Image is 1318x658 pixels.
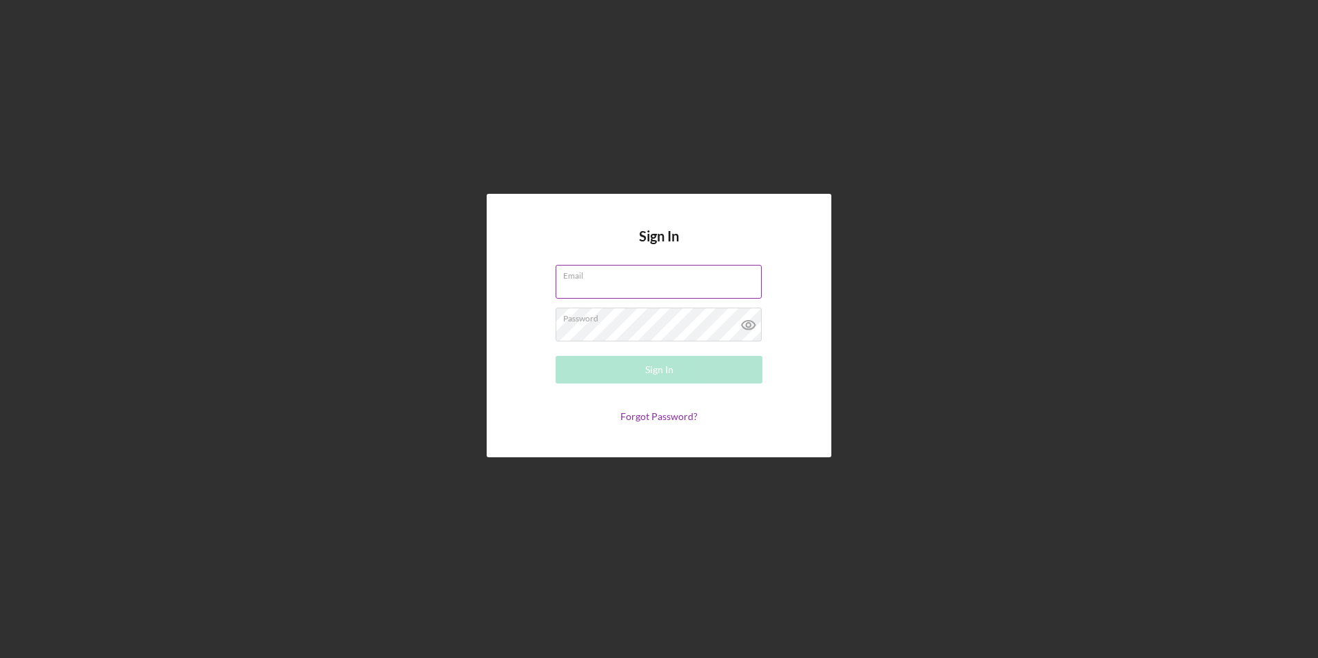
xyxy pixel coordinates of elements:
[620,410,698,422] a: Forgot Password?
[556,356,762,383] button: Sign In
[639,228,679,265] h4: Sign In
[645,356,673,383] div: Sign In
[563,266,762,281] label: Email
[563,308,762,323] label: Password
